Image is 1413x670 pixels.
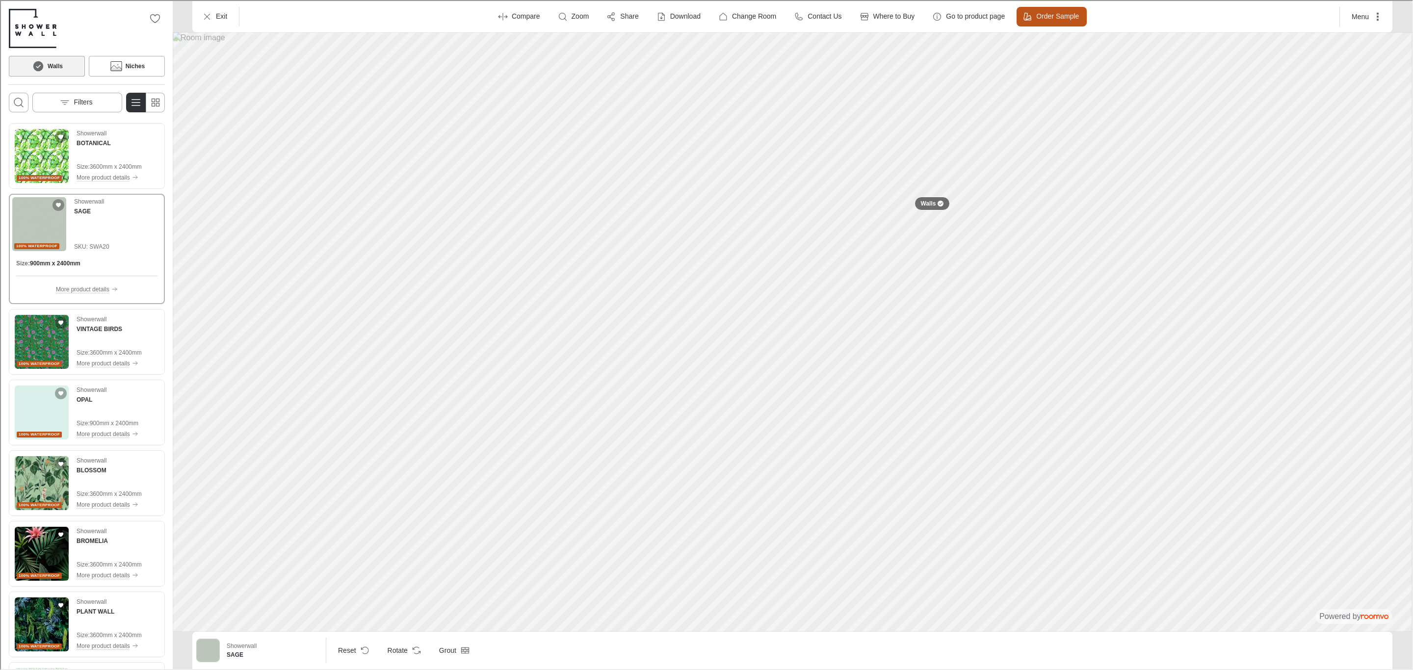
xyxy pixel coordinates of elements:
button: More product details [76,357,141,368]
p: 3600mm x 2400mm [89,630,141,639]
img: SAGE. Link opens in a new window. [11,196,65,250]
div: See BOTANICAL in the room [8,122,164,188]
button: Show details for SAGE [223,638,321,661]
h6: Niches [125,61,144,70]
button: Add PLANT WALL to favorites [54,598,66,610]
div: See OPAL in the room [8,379,164,444]
button: More product details [55,283,117,294]
button: Walls [8,55,84,76]
h4: VINTAGE BIRDS [76,324,121,333]
button: Where to Buy [853,6,922,26]
span: 100% waterproof [18,431,59,437]
button: Add BROMELIA to favorites [54,528,66,540]
p: Size : [76,489,89,497]
button: Walls [914,196,949,209]
p: Size : [76,559,89,568]
p: Showerwall [76,385,105,393]
img: SAGE [196,638,218,661]
button: Reset product [329,640,375,659]
img: OPAL. Link opens in a new window. [14,385,68,438]
button: More product details [76,498,141,509]
h6: SAGE [226,649,318,658]
p: Showerwall [76,526,105,535]
button: More product details [76,428,137,438]
p: Showerwall [76,314,105,323]
button: Add OPAL to favorites [54,387,66,398]
button: More actions [1343,6,1387,26]
h4: OPAL [76,394,91,403]
p: Walls [920,199,935,207]
p: Showerwall [76,128,105,137]
button: Go to product page [925,6,1012,26]
button: No favorites [144,8,164,27]
p: Compare [511,11,539,21]
p: More product details [76,641,129,649]
p: Powered by [1318,610,1387,621]
p: Change Room [731,11,775,21]
p: Go to product page [945,11,1004,21]
span: 100% waterproof [18,501,59,507]
h4: SAGE [73,206,90,215]
button: More product details [76,569,141,580]
button: Contact Us [787,6,848,26]
a: Go to Showerwall's website. [8,8,55,47]
div: See BROMELIA in the room [8,520,164,586]
span: 100% waterproof [15,242,56,248]
h6: Size : [15,258,29,267]
h6: 900mm x 2400mm [29,258,79,267]
div: See BLOSSOM in the room [8,449,164,515]
p: Size : [76,161,89,170]
button: Add BLOSSOM to favorites [54,457,66,469]
p: 3600mm x 2400mm [89,559,141,568]
button: Switch to simple view [144,92,164,111]
button: Change Room [711,6,783,26]
p: More product details [55,284,108,293]
div: See VINTAGE BIRDS in the room [8,308,164,374]
p: Download [669,11,700,21]
img: Logo representing Showerwall. [8,8,55,47]
p: 3600mm x 2400mm [89,347,141,356]
button: Rotate Surface [379,640,426,659]
h4: PLANT WALL [76,606,113,615]
span: SKU: SWA20 [73,241,108,250]
span: 100% waterproof [18,360,59,366]
p: 3600mm x 2400mm [89,489,141,497]
div: Product List Mode Selector [125,92,164,111]
p: Contact Us [807,11,840,21]
p: Where to Buy [872,11,914,21]
p: Order Sample [1035,11,1078,21]
button: Add BOTANICAL to favorites [54,130,66,142]
h4: BOTANICAL [76,138,110,147]
button: Open groove dropdown [430,640,475,659]
button: Niches [88,55,164,76]
button: Add SAGE to favorites [52,198,63,210]
button: Download [650,6,707,26]
button: Add VINTAGE BIRDS to favorites [54,316,66,328]
p: More product details [76,172,129,181]
h4: BROMELIA [76,536,107,544]
p: More product details [76,570,129,579]
p: Share [619,11,637,21]
p: Exit [215,11,226,21]
button: More product details [76,640,141,650]
p: Showerwall [76,455,105,464]
p: 3600mm x 2400mm [89,161,141,170]
div: The visualizer is powered by Roomvo. [1318,610,1387,621]
h4: BLOSSOM [76,465,105,474]
p: Filters [73,97,91,106]
button: Exit [195,6,234,26]
p: More product details [76,358,129,367]
button: Open the filters menu [31,92,121,111]
span: 100% waterproof [18,643,59,648]
p: Size : [76,347,89,356]
button: Share [600,6,645,26]
img: roomvo_wordmark.svg [1360,614,1387,618]
h6: Walls [47,61,62,70]
p: More product details [76,429,129,438]
img: BROMELIA. Link opens in a new window. [14,526,68,580]
p: Size : [76,418,89,427]
span: 100% waterproof [18,174,59,180]
button: Open search box [8,92,27,111]
div: See PLANT WALL in the room [8,591,164,656]
p: 900mm x 2400mm [89,418,137,427]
